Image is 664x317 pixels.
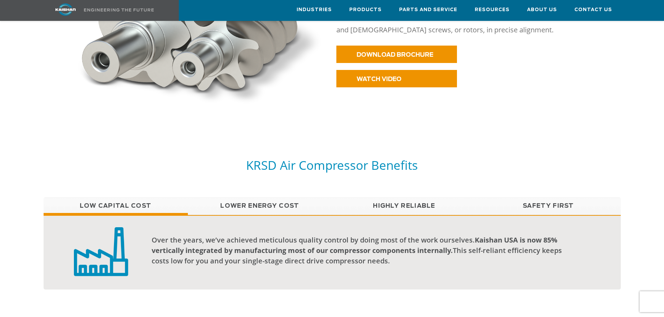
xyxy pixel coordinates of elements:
[475,0,510,19] a: Resources
[74,226,128,276] img: low capital investment badge
[349,6,382,14] span: Products
[476,197,621,215] a: Safety First
[357,76,402,82] span: WATCH VIDEO
[44,157,621,173] h5: KRSD Air Compressor Benefits
[357,52,433,58] span: DOWNLOAD BROCHURE
[152,235,574,266] div: Over the years, we’ve achieved meticulous quality control by doing most of the work ourselves. Th...
[39,3,92,16] img: kaishan logo
[399,0,457,19] a: Parts and Service
[574,0,612,19] a: Contact Us
[297,6,332,14] span: Industries
[332,197,476,215] a: Highly Reliable
[84,8,154,11] img: Engineering the future
[527,0,557,19] a: About Us
[399,6,457,14] span: Parts and Service
[527,6,557,14] span: About Us
[349,0,382,19] a: Products
[475,6,510,14] span: Resources
[44,197,188,215] a: Low Capital Cost
[188,197,332,215] a: Lower Energy Cost
[336,70,457,87] a: WATCH VIDEO
[336,46,457,63] a: DOWNLOAD BROCHURE
[297,0,332,19] a: Industries
[44,215,621,290] div: Low Capital Cost
[574,6,612,14] span: Contact Us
